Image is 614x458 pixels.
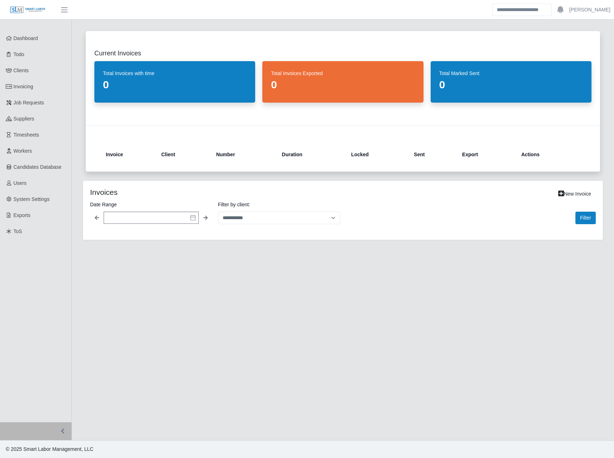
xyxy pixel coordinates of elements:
[14,84,33,89] span: Invoicing
[492,4,551,16] input: Search
[346,146,408,163] th: Locked
[14,100,44,105] span: Job Requests
[14,116,34,122] span: Suppliers
[90,200,212,209] label: Date Range
[271,78,415,91] dd: 0
[408,146,456,163] th: Sent
[439,78,583,91] dd: 0
[106,146,155,163] th: Invoice
[14,51,24,57] span: Todo
[439,70,583,77] dt: Total Marked Sent
[155,146,211,163] th: Client
[276,146,346,163] th: Duration
[14,228,22,234] span: ToS
[103,78,247,91] dd: 0
[218,200,340,209] label: Filter by client:
[14,164,62,170] span: Candidates Database
[14,148,32,154] span: Workers
[515,146,580,163] th: Actions
[14,180,27,186] span: Users
[10,6,46,14] img: SLM Logo
[211,146,276,163] th: Number
[14,68,29,73] span: Clients
[271,70,415,77] dt: Total Invoices Exported
[554,188,596,200] a: New Invoice
[569,6,610,14] a: [PERSON_NAME]
[575,212,596,224] button: Filter
[94,48,591,58] h2: Current Invoices
[14,35,38,41] span: Dashboard
[14,132,39,138] span: Timesheets
[14,196,50,202] span: System Settings
[14,212,30,218] span: Exports
[6,446,93,452] span: © 2025 Smart Labor Management, LLC
[456,146,515,163] th: Export
[90,188,294,197] h4: Invoices
[103,70,247,77] dt: Total Invoices with time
